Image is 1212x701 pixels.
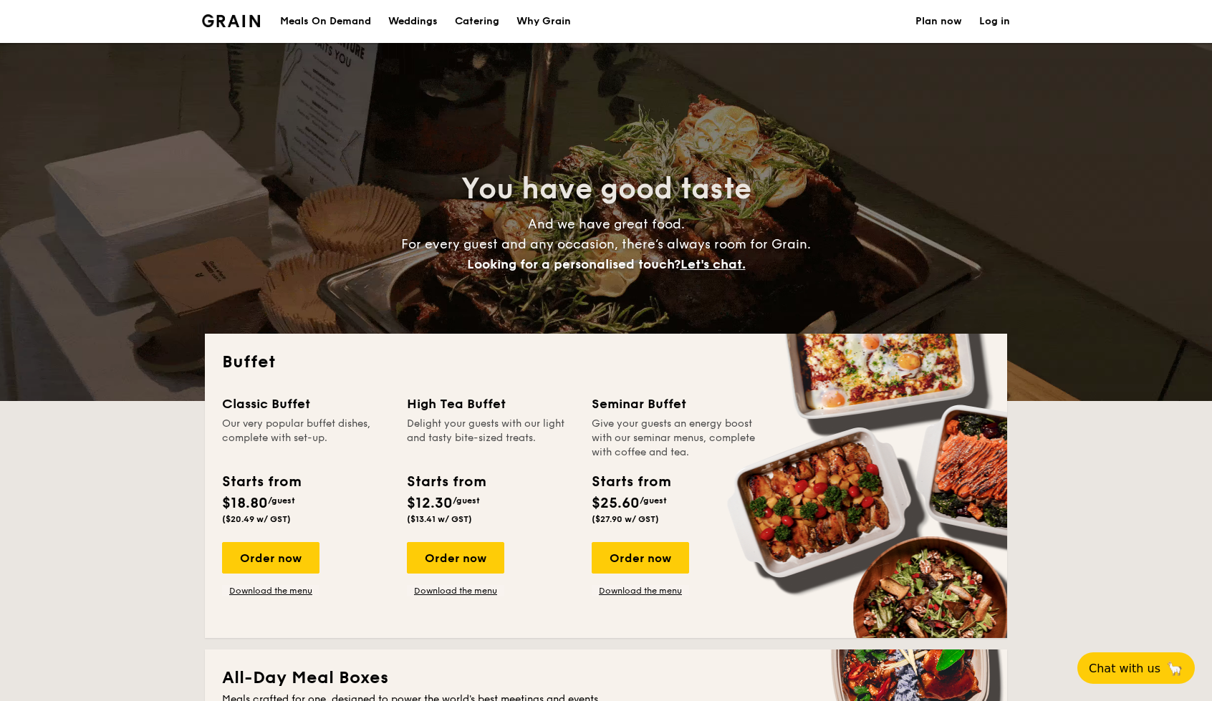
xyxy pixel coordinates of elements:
span: /guest [640,495,667,506]
span: Looking for a personalised touch? [467,256,680,272]
span: You have good taste [461,172,751,206]
a: Download the menu [222,585,319,596]
div: Order now [592,542,689,574]
h2: All-Day Meal Boxes [222,667,990,690]
span: And we have great food. For every guest and any occasion, there’s always room for Grain. [401,216,811,272]
div: Order now [407,542,504,574]
div: Starts from [222,471,300,493]
a: Logotype [202,14,260,27]
div: Starts from [407,471,485,493]
div: Give your guests an energy boost with our seminar menus, complete with coffee and tea. [592,417,759,460]
span: ($20.49 w/ GST) [222,514,291,524]
span: ($27.90 w/ GST) [592,514,659,524]
a: Download the menu [592,585,689,596]
div: Our very popular buffet dishes, complete with set-up. [222,417,390,460]
span: /guest [453,495,480,506]
span: Chat with us [1089,662,1160,675]
span: $18.80 [222,495,268,512]
div: High Tea Buffet [407,394,574,414]
div: Classic Buffet [222,394,390,414]
div: Seminar Buffet [592,394,759,414]
a: Download the menu [407,585,504,596]
div: Starts from [592,471,670,493]
span: ($13.41 w/ GST) [407,514,472,524]
h2: Buffet [222,351,990,374]
span: Let's chat. [680,256,746,272]
span: $12.30 [407,495,453,512]
button: Chat with us🦙 [1077,652,1195,684]
span: /guest [268,495,295,506]
div: Delight your guests with our light and tasty bite-sized treats. [407,417,574,460]
img: Grain [202,14,260,27]
span: $25.60 [592,495,640,512]
span: 🦙 [1166,660,1183,677]
div: Order now [222,542,319,574]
